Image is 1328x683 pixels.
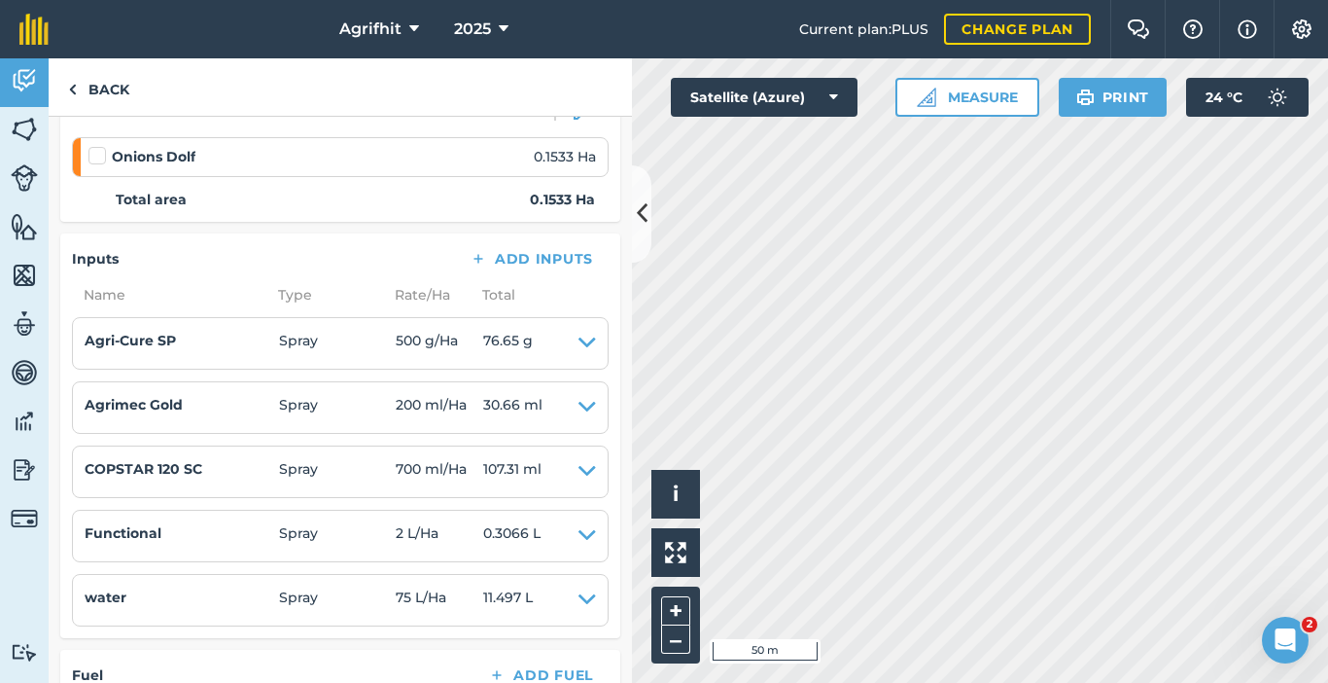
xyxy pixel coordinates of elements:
[1302,617,1317,632] span: 2
[534,146,596,167] span: 0.1533 Ha
[396,587,483,614] span: 75 L / Ha
[1181,19,1205,39] img: A question mark icon
[671,78,857,117] button: Satellite (Azure)
[483,587,533,614] span: 11.497 L
[673,482,679,506] span: i
[454,245,609,272] button: Add Inputs
[49,58,149,116] a: Back
[85,394,596,421] summary: Agrimec GoldSpray200 ml/Ha30.66 ml
[85,330,596,357] summary: Agri-Cure SPSpray500 g/Ha76.65 g
[895,78,1039,117] button: Measure
[1059,78,1168,117] button: Print
[85,458,596,485] summary: COPSTAR 120 SCSpray700 ml/Ha107.31 ml
[661,626,690,654] button: –
[483,330,533,357] span: 76.65 g
[799,18,928,40] span: Current plan : PLUS
[116,189,187,210] strong: Total area
[1127,19,1150,39] img: Two speech bubbles overlapping with the left bubble in the forefront
[85,458,279,480] h4: COPSTAR 120 SC
[72,248,119,270] h4: Inputs
[11,261,38,290] img: svg+xml;base64,PHN2ZyB4bWxucz0iaHR0cDovL3d3dy53My5vcmcvMjAwMC9zdmciIHdpZHRoPSI1NiIgaGVpZ2h0PSI2MC...
[85,587,279,608] h4: water
[471,284,515,306] span: Total
[11,643,38,662] img: svg+xml;base64,PD94bWwgdmVyc2lvbj0iMS4wIiBlbmNvZGluZz0idXRmLTgiPz4KPCEtLSBHZW5lcmF0b3I6IEFkb2JlIE...
[1076,86,1095,109] img: svg+xml;base64,PHN2ZyB4bWxucz0iaHR0cDovL3d3dy53My5vcmcvMjAwMC9zdmciIHdpZHRoPSIxOSIgaGVpZ2h0PSIyNC...
[279,394,396,421] span: Spray
[1238,18,1257,41] img: svg+xml;base64,PHN2ZyB4bWxucz0iaHR0cDovL3d3dy53My5vcmcvMjAwMC9zdmciIHdpZHRoPSIxNyIgaGVpZ2h0PSIxNy...
[917,88,936,107] img: Ruler icon
[85,522,279,544] h4: Functional
[279,587,396,614] span: Spray
[396,330,483,357] span: 500 g / Ha
[112,146,195,167] strong: Onions Dolf
[85,522,596,550] summary: FunctionalSpray2 L/Ha0.3066 L
[339,18,402,41] span: Agrifhit
[396,522,483,550] span: 2 L / Ha
[72,284,266,306] span: Name
[85,394,279,415] h4: Agrimec Gold
[1186,78,1309,117] button: 24 °C
[279,330,396,357] span: Spray
[68,78,77,101] img: svg+xml;base64,PHN2ZyB4bWxucz0iaHR0cDovL3d3dy53My5vcmcvMjAwMC9zdmciIHdpZHRoPSI5IiBoZWlnaHQ9IjI0Ii...
[11,115,38,144] img: svg+xml;base64,PHN2ZyB4bWxucz0iaHR0cDovL3d3dy53My5vcmcvMjAwMC9zdmciIHdpZHRoPSI1NiIgaGVpZ2h0PSI2MC...
[11,358,38,387] img: svg+xml;base64,PD94bWwgdmVyc2lvbj0iMS4wIiBlbmNvZGluZz0idXRmLTgiPz4KPCEtLSBHZW5lcmF0b3I6IEFkb2JlIE...
[11,309,38,339] img: svg+xml;base64,PD94bWwgdmVyc2lvbj0iMS4wIiBlbmNvZGluZz0idXRmLTgiPz4KPCEtLSBHZW5lcmF0b3I6IEFkb2JlIE...
[661,596,690,626] button: +
[11,164,38,192] img: svg+xml;base64,PD94bWwgdmVyc2lvbj0iMS4wIiBlbmNvZGluZz0idXRmLTgiPz4KPCEtLSBHZW5lcmF0b3I6IEFkb2JlIE...
[266,284,383,306] span: Type
[1206,78,1242,117] span: 24 ° C
[11,505,38,532] img: svg+xml;base64,PD94bWwgdmVyc2lvbj0iMS4wIiBlbmNvZGluZz0idXRmLTgiPz4KPCEtLSBHZW5lcmF0b3I6IEFkb2JlIE...
[483,458,542,485] span: 107.31 ml
[651,470,700,519] button: i
[483,522,541,550] span: 0.3066 L
[396,394,483,421] span: 200 ml / Ha
[944,14,1091,45] a: Change plan
[11,407,38,436] img: svg+xml;base64,PD94bWwgdmVyc2lvbj0iMS4wIiBlbmNvZGluZz0idXRmLTgiPz4KPCEtLSBHZW5lcmF0b3I6IEFkb2JlIE...
[483,394,542,421] span: 30.66 ml
[1290,19,1313,39] img: A cog icon
[279,522,396,550] span: Spray
[11,66,38,95] img: svg+xml;base64,PD94bWwgdmVyc2lvbj0iMS4wIiBlbmNvZGluZz0idXRmLTgiPz4KPCEtLSBHZW5lcmF0b3I6IEFkb2JlIE...
[1262,617,1309,664] iframe: Intercom live chat
[19,14,49,45] img: fieldmargin Logo
[1258,78,1297,117] img: svg+xml;base64,PD94bWwgdmVyc2lvbj0iMS4wIiBlbmNvZGluZz0idXRmLTgiPz4KPCEtLSBHZW5lcmF0b3I6IEFkb2JlIE...
[85,587,596,614] summary: waterSpray75 L/Ha11.497 L
[665,542,686,563] img: Four arrows, one pointing top left, one top right, one bottom right and the last bottom left
[11,212,38,241] img: svg+xml;base64,PHN2ZyB4bWxucz0iaHR0cDovL3d3dy53My5vcmcvMjAwMC9zdmciIHdpZHRoPSI1NiIgaGVpZ2h0PSI2MC...
[396,458,483,485] span: 700 ml / Ha
[383,284,471,306] span: Rate/ Ha
[279,458,396,485] span: Spray
[454,18,491,41] span: 2025
[11,455,38,485] img: svg+xml;base64,PD94bWwgdmVyc2lvbj0iMS4wIiBlbmNvZGluZz0idXRmLTgiPz4KPCEtLSBHZW5lcmF0b3I6IEFkb2JlIE...
[530,189,595,210] strong: 0.1533 Ha
[85,330,279,351] h4: Agri-Cure SP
